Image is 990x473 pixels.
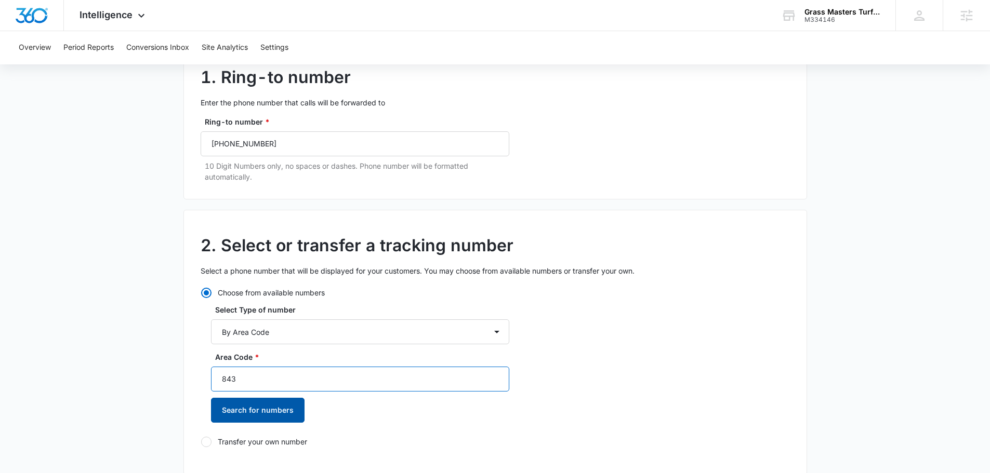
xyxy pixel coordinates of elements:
[201,65,790,90] h2: 1. Ring-to number
[201,233,790,258] h2: 2. Select or transfer a tracking number
[205,116,513,127] label: Ring-to number
[201,131,509,156] input: (123) 456-7890
[80,9,133,20] span: Intelligence
[126,31,189,64] button: Conversions Inbox
[804,16,880,23] div: account id
[804,8,880,16] div: account name
[201,287,509,298] label: Choose from available numbers
[19,31,51,64] button: Overview
[201,97,790,108] p: Enter the phone number that calls will be forwarded to
[260,31,288,64] button: Settings
[205,160,509,182] p: 10 Digit Numbers only, no spaces or dashes. Phone number will be formatted automatically.
[215,304,513,315] label: Select Type of number
[201,265,790,276] p: Select a phone number that will be displayed for your customers. You may choose from available nu...
[202,31,248,64] button: Site Analytics
[63,31,114,64] button: Period Reports
[211,398,305,423] button: Search for numbers
[215,352,513,362] label: Area Code
[201,436,509,447] label: Transfer your own number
